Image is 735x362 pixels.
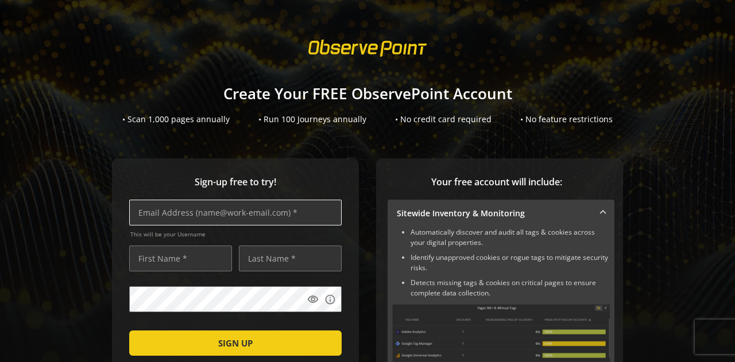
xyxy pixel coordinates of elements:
[411,227,610,248] li: Automatically discover and audit all tags & cookies across your digital properties.
[397,208,591,219] mat-panel-title: Sitewide Inventory & Monitoring
[129,200,342,225] input: Email Address (name@work-email.com) *
[129,246,232,271] input: First Name *
[411,252,610,273] li: Identify unapproved cookies or rogue tags to mitigate security risks.
[324,294,336,305] mat-icon: info
[388,176,606,189] span: Your free account will include:
[307,294,319,305] mat-icon: visibility
[395,114,492,125] div: • No credit card required
[130,230,342,238] span: This will be your Username
[258,114,366,125] div: • Run 100 Journeys annually
[129,176,342,189] span: Sign-up free to try!
[129,330,342,356] button: SIGN UP
[122,114,230,125] div: • Scan 1,000 pages annually
[520,114,613,125] div: • No feature restrictions
[239,246,342,271] input: Last Name *
[218,333,253,353] span: SIGN UP
[388,200,614,227] mat-expansion-panel-header: Sitewide Inventory & Monitoring
[411,278,610,298] li: Detects missing tags & cookies on critical pages to ensure complete data collection.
